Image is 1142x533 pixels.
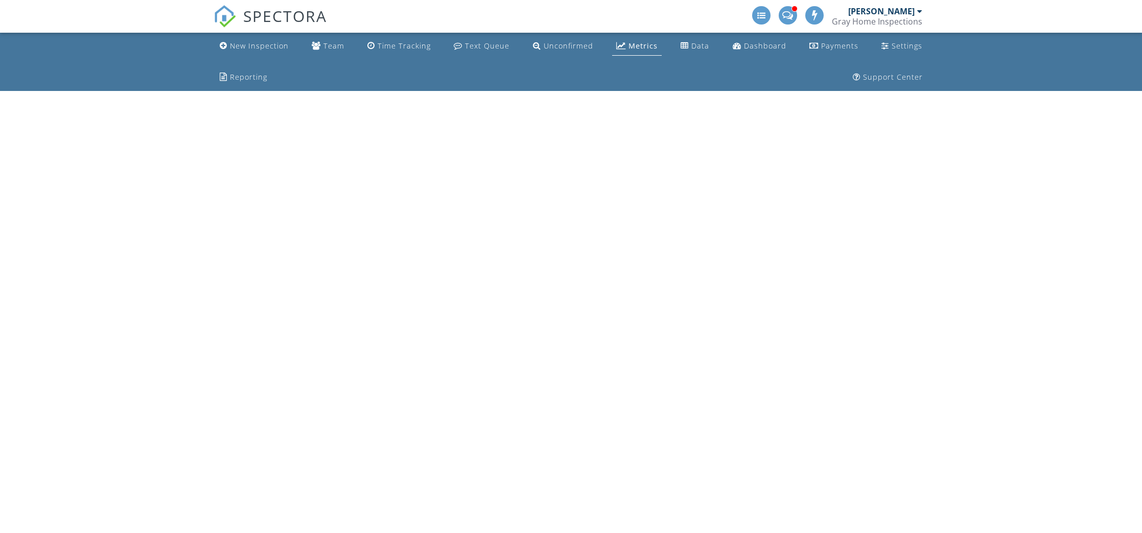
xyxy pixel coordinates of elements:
div: Unconfirmed [544,41,593,51]
a: SPECTORA [214,14,327,35]
a: Dashboard [729,37,790,56]
div: Settings [892,41,922,51]
a: New Inspection [216,37,293,56]
div: Gray Home Inspections [832,16,922,27]
div: New Inspection [230,41,289,51]
a: Reporting [216,68,271,87]
a: Settings [877,37,926,56]
a: Payments [805,37,863,56]
a: Team [308,37,348,56]
div: Data [691,41,709,51]
span: SPECTORA [243,5,327,27]
div: Support Center [863,72,923,82]
div: Dashboard [744,41,786,51]
a: Text Queue [450,37,514,56]
a: Unconfirmed [529,37,597,56]
a: Support Center [849,68,927,87]
div: Team [323,41,344,51]
div: Metrics [628,41,658,51]
img: The Best Home Inspection Software - Spectora [214,5,236,28]
div: Text Queue [465,41,509,51]
div: Time Tracking [378,41,431,51]
a: Metrics [612,37,662,56]
a: Data [677,37,713,56]
div: Reporting [230,72,267,82]
div: Payments [821,41,858,51]
div: [PERSON_NAME] [848,6,915,16]
a: Time Tracking [363,37,435,56]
